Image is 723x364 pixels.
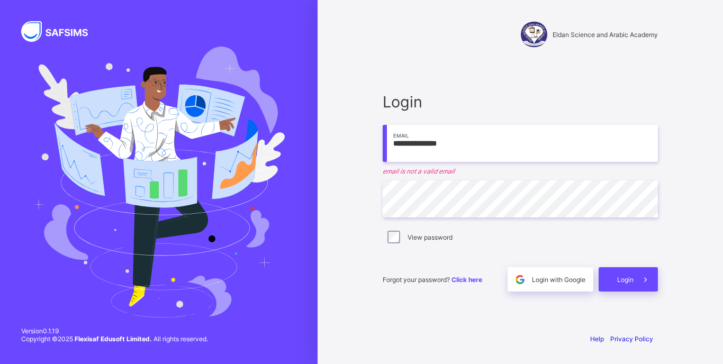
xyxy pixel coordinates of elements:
[408,233,453,241] label: View password
[383,276,482,284] span: Forgot your password?
[21,21,101,42] img: SAFSIMS Logo
[451,276,482,284] a: Click here
[33,47,285,317] img: Hero Image
[21,327,208,335] span: Version 0.1.19
[75,335,152,343] strong: Flexisaf Edusoft Limited.
[617,276,634,284] span: Login
[21,335,208,343] span: Copyright © 2025 All rights reserved.
[532,276,585,284] span: Login with Google
[553,31,658,39] span: Eldan Science and Arabic Academy
[610,335,653,343] a: Privacy Policy
[590,335,604,343] a: Help
[383,93,658,111] span: Login
[514,274,526,286] img: google.396cfc9801f0270233282035f929180a.svg
[383,167,658,175] em: email is not a valid email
